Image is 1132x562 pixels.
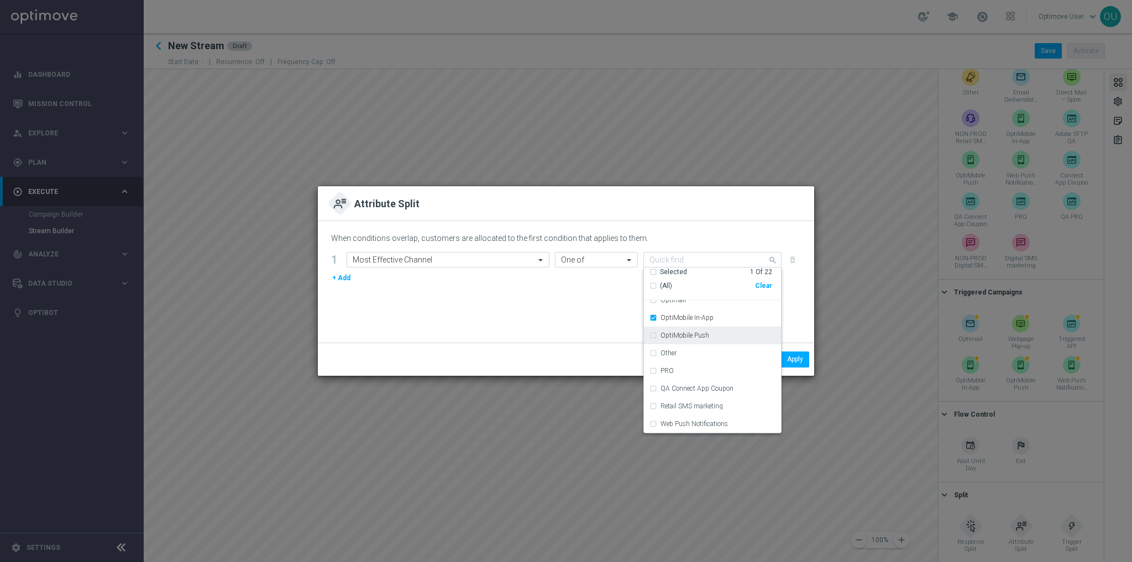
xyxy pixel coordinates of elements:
div: PRO [649,362,775,380]
div: 1 Of 22 [750,267,772,277]
div: Selected [660,267,687,277]
ng-select: One of [555,252,638,267]
label: Retail SMS marketing [661,403,723,409]
label: PRO [661,367,674,374]
label: OptiMobile In-App [661,314,714,321]
ng-select: OptiMobile In-App [643,252,782,267]
div: OptiMobile In-App [649,309,775,327]
label: Web Push Notifications [661,421,728,427]
div: Optimail [649,291,775,309]
label: OptiMobile Push [661,332,709,339]
button: + Add [331,272,352,284]
div: QA Connect App Coupon [649,380,775,397]
img: attribute.svg [334,198,345,209]
label: Optimail [661,297,686,303]
ng-select: Most Effective Channel [347,252,549,267]
label: QA Connect App Coupon [661,385,733,392]
ng-dropdown-panel: Options list [643,267,782,433]
div: When conditions overlap, customers are allocated to the first condition that applies to them. [331,232,801,248]
div: Retail SMS marketing [649,397,775,415]
h2: Attribute Split [354,197,420,212]
span: (All) [660,281,672,291]
div: Other [649,344,775,362]
div: Web Push Notifications [649,415,775,433]
button: Apply [781,351,809,367]
label: Other [661,350,677,356]
div: OptiMobile Push [649,327,775,344]
div: 1 [331,255,341,265]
